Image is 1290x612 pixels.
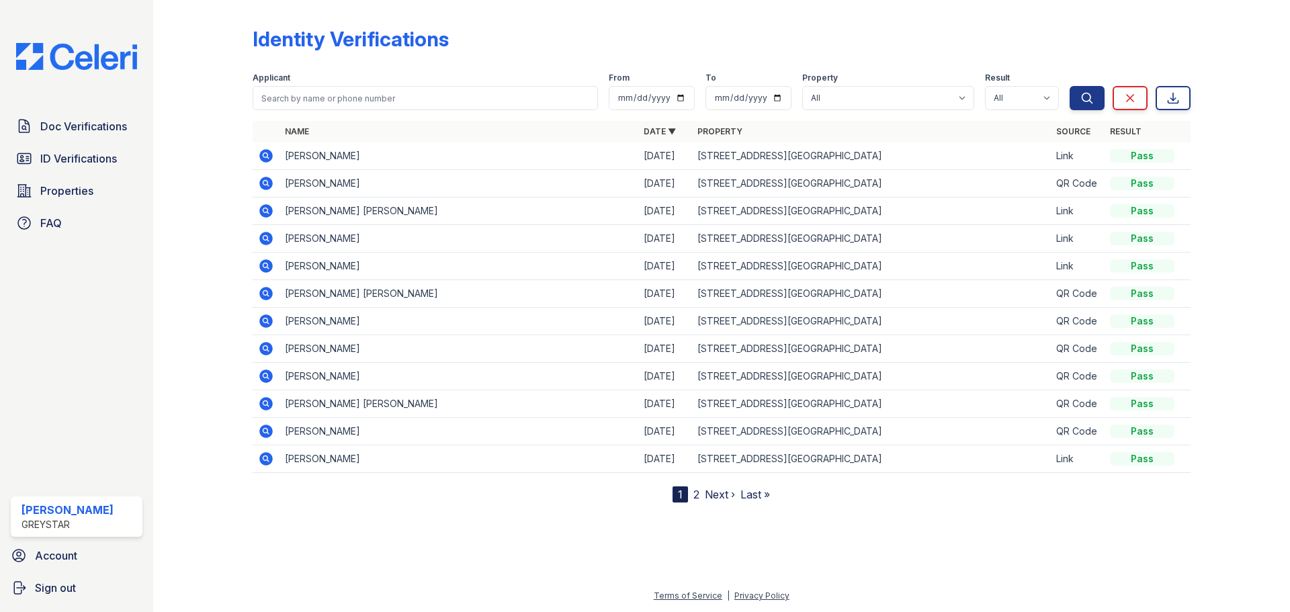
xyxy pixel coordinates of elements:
td: Link [1051,253,1105,280]
td: Link [1051,142,1105,170]
span: Account [35,548,77,564]
div: Pass [1110,425,1174,438]
div: Pass [1110,259,1174,273]
td: QR Code [1051,170,1105,198]
td: [PERSON_NAME] [279,308,638,335]
div: Pass [1110,452,1174,466]
label: To [705,73,716,83]
td: [DATE] [638,308,692,335]
div: Pass [1110,397,1174,410]
td: [PERSON_NAME] [279,253,638,280]
div: Greystar [21,518,114,531]
a: Privacy Policy [734,591,789,601]
a: Terms of Service [654,591,722,601]
td: [DATE] [638,390,692,418]
td: [STREET_ADDRESS][GEOGRAPHIC_DATA] [692,142,1051,170]
a: 2 [693,488,699,501]
td: [DATE] [638,170,692,198]
td: [DATE] [638,445,692,473]
a: Property [697,126,742,136]
td: [PERSON_NAME] [279,170,638,198]
div: Pass [1110,149,1174,163]
label: From [609,73,630,83]
div: Pass [1110,369,1174,383]
td: [STREET_ADDRESS][GEOGRAPHIC_DATA] [692,198,1051,225]
a: ID Verifications [11,145,142,172]
td: [STREET_ADDRESS][GEOGRAPHIC_DATA] [692,308,1051,335]
img: CE_Logo_Blue-a8612792a0a2168367f1c8372b55b34899dd931a85d93a1a3d3e32e68fde9ad4.png [5,43,148,70]
a: Doc Verifications [11,113,142,140]
td: QR Code [1051,418,1105,445]
td: [STREET_ADDRESS][GEOGRAPHIC_DATA] [692,253,1051,280]
td: [PERSON_NAME] [279,142,638,170]
label: Property [802,73,838,83]
td: [STREET_ADDRESS][GEOGRAPHIC_DATA] [692,418,1051,445]
td: [DATE] [638,225,692,253]
td: [PERSON_NAME] [279,445,638,473]
td: [DATE] [638,253,692,280]
div: Pass [1110,342,1174,355]
td: QR Code [1051,308,1105,335]
td: [STREET_ADDRESS][GEOGRAPHIC_DATA] [692,363,1051,390]
a: Date ▼ [644,126,676,136]
div: Pass [1110,232,1174,245]
td: [PERSON_NAME] [279,335,638,363]
a: Next › [705,488,735,501]
div: Pass [1110,177,1174,190]
td: [DATE] [638,335,692,363]
td: [DATE] [638,418,692,445]
td: QR Code [1051,335,1105,363]
td: QR Code [1051,390,1105,418]
td: [PERSON_NAME] [279,363,638,390]
td: QR Code [1051,363,1105,390]
td: Link [1051,225,1105,253]
div: Pass [1110,314,1174,328]
a: FAQ [11,210,142,236]
label: Applicant [253,73,290,83]
td: [DATE] [638,142,692,170]
a: Source [1056,126,1090,136]
div: Identity Verifications [253,27,449,51]
a: Name [285,126,309,136]
td: [STREET_ADDRESS][GEOGRAPHIC_DATA] [692,225,1051,253]
td: Link [1051,445,1105,473]
span: Doc Verifications [40,118,127,134]
td: [PERSON_NAME] [279,418,638,445]
div: [PERSON_NAME] [21,502,114,518]
td: Link [1051,198,1105,225]
a: Sign out [5,574,148,601]
td: [STREET_ADDRESS][GEOGRAPHIC_DATA] [692,390,1051,418]
label: Result [985,73,1010,83]
td: [PERSON_NAME] [PERSON_NAME] [279,198,638,225]
div: | [727,591,730,601]
span: Properties [40,183,93,199]
div: Pass [1110,287,1174,300]
span: Sign out [35,580,76,596]
a: Result [1110,126,1142,136]
a: Properties [11,177,142,204]
span: ID Verifications [40,150,117,167]
input: Search by name or phone number [253,86,598,110]
td: [DATE] [638,198,692,225]
div: 1 [673,486,688,502]
td: [PERSON_NAME] [PERSON_NAME] [279,280,638,308]
td: [STREET_ADDRESS][GEOGRAPHIC_DATA] [692,335,1051,363]
a: Last » [740,488,770,501]
div: Pass [1110,204,1174,218]
td: [STREET_ADDRESS][GEOGRAPHIC_DATA] [692,445,1051,473]
td: [DATE] [638,280,692,308]
td: [STREET_ADDRESS][GEOGRAPHIC_DATA] [692,280,1051,308]
td: QR Code [1051,280,1105,308]
td: [PERSON_NAME] [279,225,638,253]
a: Account [5,542,148,569]
td: [DATE] [638,363,692,390]
span: FAQ [40,215,62,231]
td: [STREET_ADDRESS][GEOGRAPHIC_DATA] [692,170,1051,198]
td: [PERSON_NAME] [PERSON_NAME] [279,390,638,418]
